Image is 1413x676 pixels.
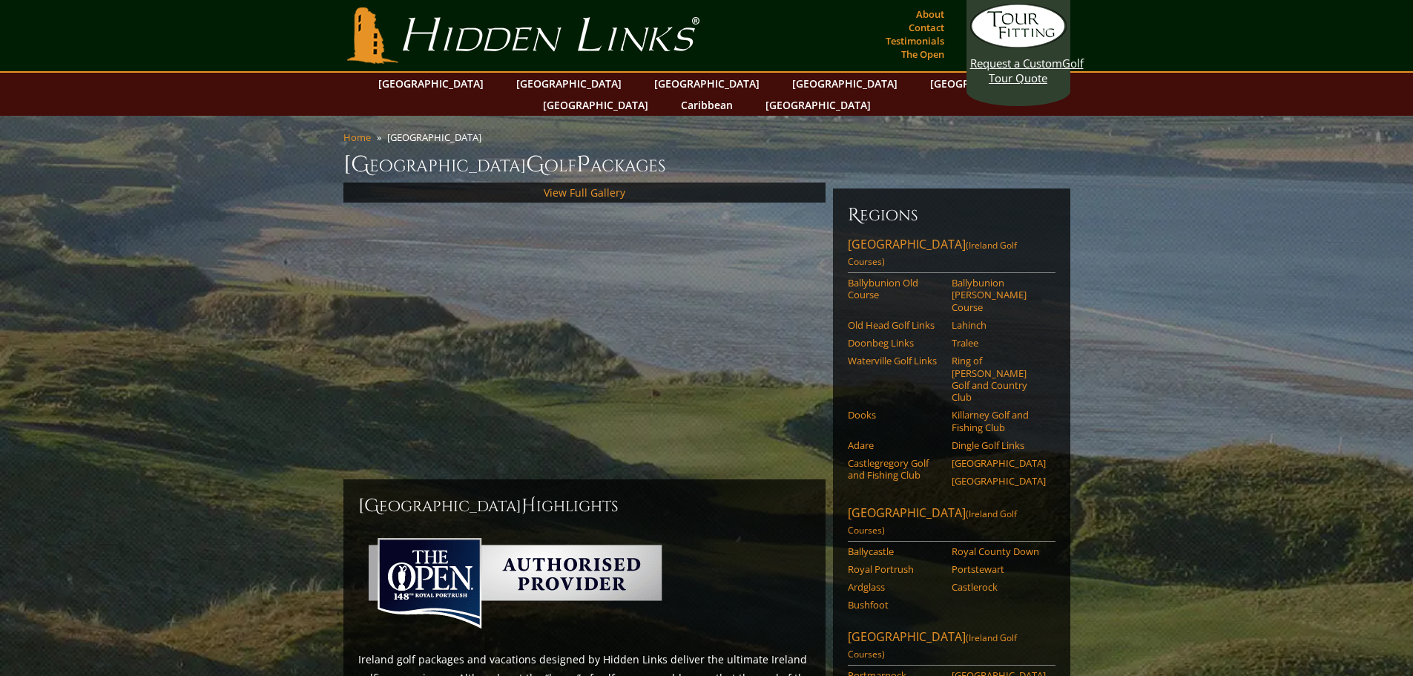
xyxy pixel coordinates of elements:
span: G [526,150,544,180]
a: [GEOGRAPHIC_DATA] [785,73,905,94]
span: (Ireland Golf Courses) [848,239,1017,268]
a: Dooks [848,409,942,421]
a: Lahinch [952,319,1046,331]
a: Ballybunion Old Course [848,277,942,301]
a: [GEOGRAPHIC_DATA] [647,73,767,94]
a: [GEOGRAPHIC_DATA] [509,73,629,94]
a: [GEOGRAPHIC_DATA](Ireland Golf Courses) [848,236,1055,273]
a: Ballybunion [PERSON_NAME] Course [952,277,1046,313]
a: [GEOGRAPHIC_DATA] [536,94,656,116]
a: Bushfoot [848,599,942,611]
a: Caribbean [673,94,740,116]
h2: [GEOGRAPHIC_DATA] ighlights [358,494,811,518]
a: Ardglass [848,581,942,593]
span: (Ireland Golf Courses) [848,508,1017,536]
a: [GEOGRAPHIC_DATA] [923,73,1043,94]
a: About [912,4,948,24]
a: [GEOGRAPHIC_DATA](Ireland Golf Courses) [848,629,1055,666]
a: [GEOGRAPHIC_DATA] [371,73,491,94]
a: The Open [897,44,948,65]
a: Old Head Golf Links [848,319,942,331]
span: Request a Custom [970,56,1062,70]
a: Portstewart [952,563,1046,575]
a: Home [343,131,371,144]
a: Dingle Golf Links [952,439,1046,451]
a: Castlerock [952,581,1046,593]
a: Castlegregory Golf and Fishing Club [848,457,942,482]
a: Testimonials [882,30,948,51]
li: [GEOGRAPHIC_DATA] [387,131,487,144]
a: Request a CustomGolf Tour Quote [970,4,1067,85]
a: Royal Portrush [848,563,942,575]
a: [GEOGRAPHIC_DATA] [952,475,1046,487]
h1: [GEOGRAPHIC_DATA] olf ackages [343,150,1070,180]
a: Royal County Down [952,545,1046,557]
a: Adare [848,439,942,451]
span: H [521,494,536,518]
span: P [576,150,590,180]
a: Ballycastle [848,545,942,557]
h6: Regions [848,203,1055,227]
a: [GEOGRAPHIC_DATA] [952,457,1046,469]
a: Killarney Golf and Fishing Club [952,409,1046,433]
a: [GEOGRAPHIC_DATA](Ireland Golf Courses) [848,505,1055,542]
a: Contact [905,17,948,38]
a: Doonbeg Links [848,337,942,349]
a: Waterville Golf Links [848,355,942,367]
a: Ring of [PERSON_NAME] Golf and Country Club [952,355,1046,403]
span: (Ireland Golf Courses) [848,631,1017,660]
a: Tralee [952,337,1046,349]
a: View Full Gallery [544,186,625,200]
a: [GEOGRAPHIC_DATA] [758,94,878,116]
